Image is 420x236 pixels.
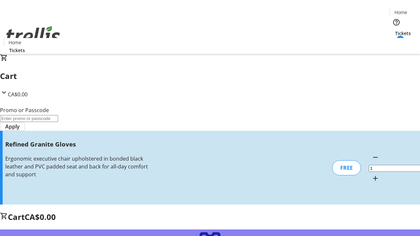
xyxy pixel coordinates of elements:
button: Increment by one [369,172,382,185]
span: Home [394,9,407,16]
a: Tickets [390,30,416,37]
div: FREE [332,160,361,175]
span: Tickets [9,47,25,54]
h3: Refined Granite Gloves [5,140,149,149]
span: CA$0.00 [8,91,28,98]
button: Help [390,16,403,29]
a: Home [4,39,25,46]
a: Home [390,9,411,16]
span: CA$0.00 [25,211,56,222]
div: Ergonomic executive chair upholstered in bonded black leather and PVC padded seat and back for al... [5,155,149,178]
button: Decrement by one [369,151,382,164]
span: Tickets [395,30,411,37]
span: Apply [5,123,20,130]
button: Cart [390,37,403,50]
a: Tickets [4,47,30,54]
img: Orient E2E Organization 11EYZUEs16's Logo [4,19,62,51]
span: Home [9,39,21,46]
